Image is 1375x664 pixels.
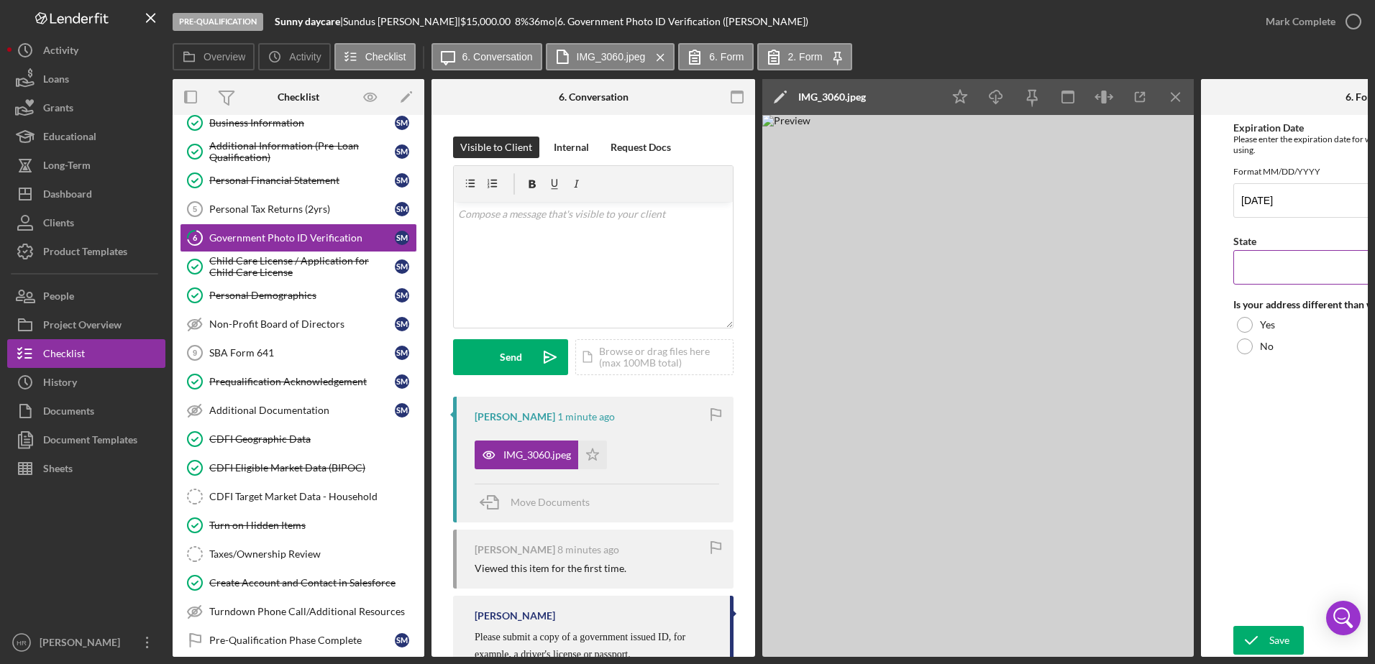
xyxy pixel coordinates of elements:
[43,180,92,212] div: Dashboard
[395,633,409,647] div: S M
[762,115,1194,657] img: Preview
[511,496,590,508] span: Move Documents
[500,339,522,375] div: Send
[180,367,417,396] a: Prequalification AcknowledgementSM
[209,520,416,531] div: Turn on Hidden Items
[209,140,395,163] div: Additional Information (Pre-Loan Qualification)
[173,13,263,31] div: Pre-Qualification
[180,540,417,568] a: Taxes/Ownership Review
[788,51,823,63] label: 2. Form
[757,43,852,70] button: 2. Form
[557,544,619,555] time: 2025-09-02 15:16
[395,346,409,360] div: S M
[43,397,94,429] div: Documents
[180,137,417,166] a: Additional Information (Pre-Loan Qualification)SM
[209,175,395,186] div: Personal Financial Statement
[43,282,74,314] div: People
[7,454,165,483] a: Sheets
[43,310,122,343] div: Project Overview
[180,626,417,655] a: Pre-Qualification Phase CompleteSM
[431,43,542,70] button: 6. Conversation
[395,116,409,130] div: S M
[557,411,615,423] time: 2025-09-02 15:22
[7,237,165,266] button: Product Templates
[365,51,406,63] label: Checklist
[462,51,533,63] label: 6. Conversation
[204,51,245,63] label: Overview
[7,36,165,65] button: Activity
[7,339,165,368] button: Checklist
[1260,341,1274,352] label: No
[180,338,417,367] a: 9SBA Form 641SM
[7,208,165,237] a: Clients
[209,548,416,560] div: Taxes/Ownership Review
[209,255,395,278] div: Child Care License / Application for Child Care License
[395,259,409,274] div: S M
[7,368,165,397] a: History
[180,482,417,511] a: CDFI Target Market Data - Household
[36,628,129,660] div: [PERSON_NAME]
[709,51,744,63] label: 6. Form
[173,43,255,70] button: Overview
[209,405,395,416] div: Additional Documentation
[43,93,73,126] div: Grants
[395,403,409,418] div: S M
[1233,121,1304,134] label: Expiration Date
[275,15,340,27] b: Sunny daycare
[7,180,165,208] button: Dashboard
[475,544,555,555] div: [PERSON_NAME]
[1326,601,1361,635] div: Open Intercom Messenger
[180,223,417,252] a: 6Government Photo ID VerificationSM
[209,290,395,301] div: Personal Demographics
[1269,626,1289,655] div: Save
[7,282,165,310] button: People
[193,349,197,357] tspan: 9
[289,51,321,63] label: Activity
[475,610,555,622] div: [PERSON_NAME]
[209,433,416,445] div: CDFI Geographic Data
[395,202,409,216] div: S M
[180,195,417,223] a: 5Personal Tax Returns (2yrs)SM
[209,347,395,359] div: SBA Form 641
[547,137,596,158] button: Internal
[209,117,395,129] div: Business Information
[7,93,165,122] button: Grants
[180,453,417,482] a: CDFI Eligible Market Data (BIPOC)
[209,577,416,589] div: Create Account and Contact in Salesforce
[395,231,409,245] div: S M
[559,91,629,103] div: 6. Conversation
[43,151,91,183] div: Long-Term
[209,606,416,617] div: Turndown Phone Call/Additional Resources
[554,137,589,158] div: Internal
[7,397,165,425] button: Documents
[475,563,626,574] div: Viewed this item for the first time.
[7,122,165,151] button: Educational
[678,43,753,70] button: 6. Form
[7,310,165,339] a: Project Overview
[258,43,330,70] button: Activity
[43,208,74,241] div: Clients
[180,568,417,597] a: Create Account and Contact in Salesforce
[43,368,77,400] div: History
[180,396,417,425] a: Additional DocumentationSM
[7,151,165,180] button: Long-Term
[43,425,137,458] div: Document Templates
[180,109,417,137] a: Business InformationSM
[503,449,571,461] div: IMG_3060.jpeg
[1251,7,1368,36] button: Mark Complete
[475,411,555,423] div: [PERSON_NAME]
[7,425,165,454] button: Document Templates
[798,91,866,103] div: IMG_3060.jpeg
[43,65,69,97] div: Loans
[7,65,165,93] button: Loans
[603,137,678,158] button: Request Docs
[180,511,417,540] a: Turn on Hidden Items
[554,16,808,27] div: | 6. Government Photo ID Verification ([PERSON_NAME])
